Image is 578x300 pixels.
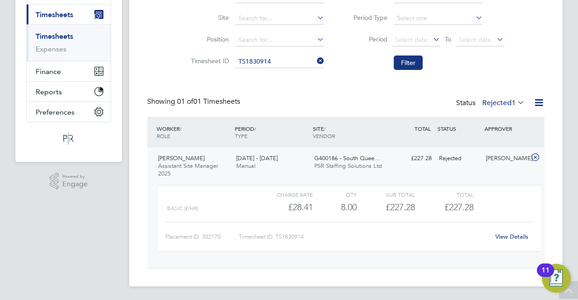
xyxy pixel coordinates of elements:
[27,61,111,81] button: Finance
[188,14,229,22] label: Site
[313,189,357,200] div: QTY
[456,97,527,110] div: Status
[188,35,229,43] label: Position
[313,200,357,215] div: 8.00
[180,125,182,132] span: /
[482,98,525,107] label: Rejected
[482,151,529,166] div: [PERSON_NAME]
[167,205,198,212] span: Basic (£/HR)
[314,154,380,162] span: G400186 - South Quee…
[188,57,229,65] label: Timesheet ID
[36,88,62,96] span: Reports
[154,120,233,144] div: WORKER
[388,151,435,166] div: £227.28
[415,125,431,132] span: TOTAL
[61,131,77,146] img: psrsolutions-logo-retina.png
[435,151,482,166] div: Rejected
[415,189,473,200] div: Total
[62,180,88,188] span: Engage
[482,120,529,137] div: APPROVER
[254,125,256,132] span: /
[157,132,170,139] span: ROLE
[233,120,311,144] div: PERIOD
[435,120,482,137] div: STATUS
[235,12,324,25] input: Search for...
[311,120,389,144] div: SITE
[442,33,454,45] span: To
[27,102,111,122] button: Preferences
[165,230,239,244] div: Placement ID: 302170
[541,270,550,282] div: 11
[62,173,88,180] span: Powered by
[236,154,278,162] span: [DATE] - [DATE]
[459,36,491,44] span: Select date
[347,35,387,43] label: Period
[158,162,218,177] span: Assistant Site Manager 2025
[324,125,326,132] span: /
[313,132,335,139] span: VENDOR
[347,14,387,22] label: Period Type
[255,200,313,215] div: £28.41
[147,97,242,106] div: Showing
[177,97,240,106] span: 01 Timesheets
[36,10,73,19] span: Timesheets
[255,189,313,200] div: Charge rate
[36,108,75,116] span: Preferences
[27,24,111,61] div: Timesheets
[395,36,428,44] span: Select date
[50,173,88,190] a: Powered byEngage
[394,12,483,25] input: Select one
[542,264,571,293] button: Open Resource Center, 11 new notifications
[36,45,66,53] a: Expenses
[235,34,324,46] input: Search for...
[36,32,73,41] a: Timesheets
[314,162,382,170] span: PSR Staffing Solutions Ltd
[158,154,205,162] span: [PERSON_NAME]
[235,55,324,68] input: Search for...
[27,82,111,102] button: Reports
[235,132,247,139] span: TYPE
[444,202,474,212] span: £227.28
[27,5,111,24] button: Timesheets
[236,162,256,170] span: Manual
[357,189,415,200] div: Sub Total
[357,200,415,215] div: £227.28
[239,230,489,244] div: Timesheet ID: TS1830914
[36,67,61,76] span: Finance
[394,55,423,70] button: Filter
[177,97,193,106] span: 01 of
[512,98,516,107] span: 1
[26,131,111,146] a: Go to home page
[495,233,528,240] a: View Details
